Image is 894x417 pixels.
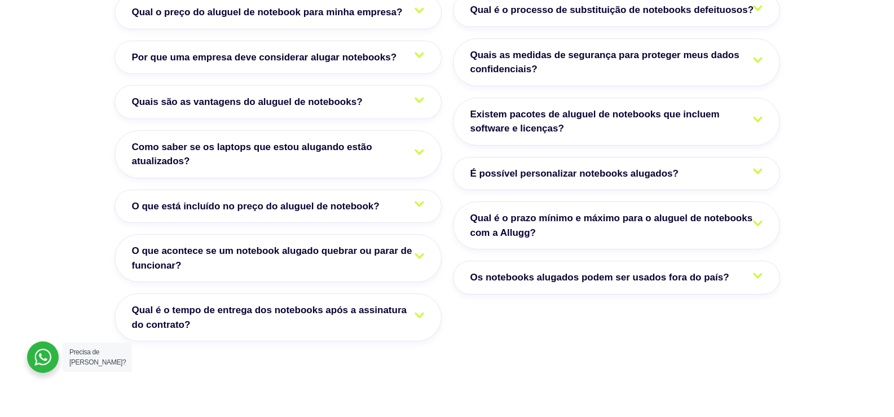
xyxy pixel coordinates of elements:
[470,211,763,240] span: Qual é o prazo mínimo e máximo para o aluguel de notebooks com a Allugg?
[132,50,403,65] span: Por que uma empresa deve considerar alugar notebooks?
[114,41,442,74] a: Por que uma empresa deve considerar alugar notebooks?
[470,48,763,77] span: Quais as medidas de segurança para proteger meus dados confidenciais?
[470,166,684,181] span: É possível personalizar notebooks alugados?
[691,273,894,417] iframe: Chat Widget
[114,190,442,223] a: O que está incluído no preço do aluguel de notebook?
[470,107,763,136] span: Existem pacotes de aluguel de notebooks que incluem software e licenças?
[453,157,780,191] a: É possível personalizar notebooks alugados?
[453,38,780,86] a: Quais as medidas de segurança para proteger meus dados confidenciais?
[691,273,894,417] div: Widget de chat
[453,201,780,249] a: Qual é o prazo mínimo e máximo para o aluguel de notebooks com a Allugg?
[132,95,368,109] span: Quais são as vantagens do aluguel de notebooks?
[132,199,385,214] span: O que está incluído no preço do aluguel de notebook?
[114,293,442,341] a: Qual é o tempo de entrega dos notebooks após a assinatura do contrato?
[470,3,760,17] span: Qual é o processo de substituição de notebooks defeituosos?
[132,303,424,332] span: Qual é o tempo de entrega dos notebooks após a assinatura do contrato?
[114,234,442,282] a: O que acontece se um notebook alugado quebrar ou parar de funcionar?
[132,244,424,273] span: O que acontece se um notebook alugado quebrar ou parar de funcionar?
[114,130,442,178] a: Como saber se os laptops que estou alugando estão atualizados?
[470,270,735,285] span: Os notebooks alugados podem ser usados fora do país?
[69,348,126,366] span: Precisa de [PERSON_NAME]?
[114,85,442,119] a: Quais são as vantagens do aluguel de notebooks?
[132,140,424,169] span: Como saber se os laptops que estou alugando estão atualizados?
[453,98,780,146] a: Existem pacotes de aluguel de notebooks que incluem software e licenças?
[132,5,408,20] span: Qual o preço do aluguel de notebook para minha empresa?
[453,261,780,295] a: Os notebooks alugados podem ser usados fora do país?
